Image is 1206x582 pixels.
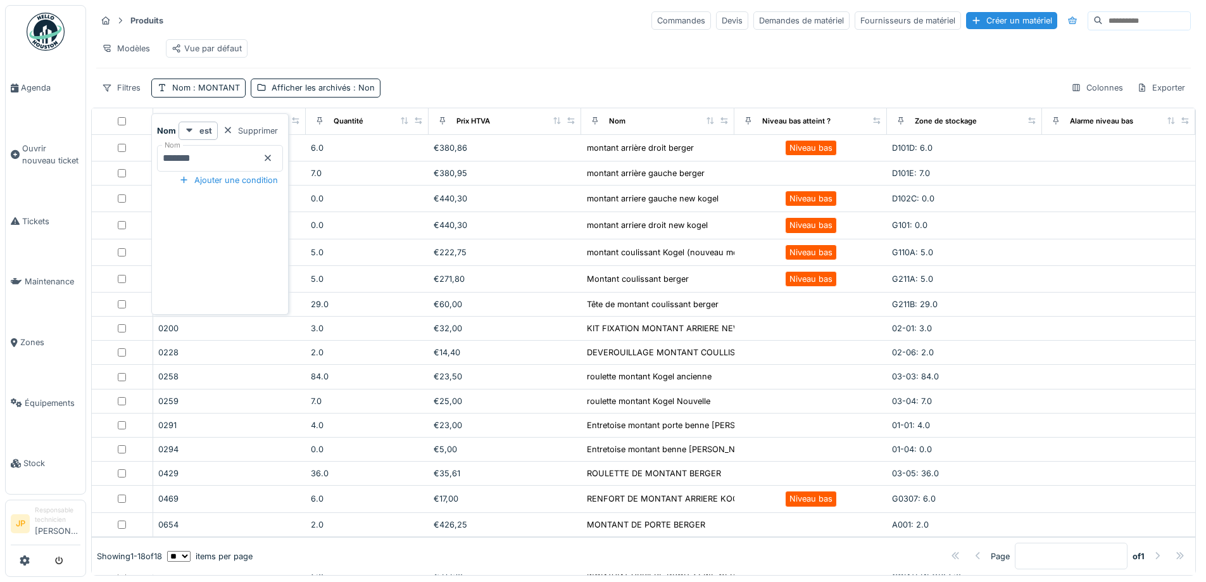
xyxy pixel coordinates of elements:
div: €5,00 [434,443,577,455]
div: 36.0 [311,467,423,479]
div: 0429 [158,467,301,479]
span: Ouvrir nouveau ticket [22,142,80,167]
div: 6.0 [311,142,423,154]
div: 0258 [158,370,301,383]
div: Devis [716,11,748,30]
div: 0294 [158,443,301,455]
div: Page [991,550,1010,562]
div: KIT FIXATION MONTANT ARRIERE NEW KOGEL [587,322,772,334]
div: 0469 [158,493,301,505]
div: 3.0 [311,322,423,334]
div: Niveau bas [789,493,832,505]
div: Colonnes [1065,79,1129,97]
span: : Non [351,83,375,92]
div: Niveau bas [789,142,832,154]
div: Niveau bas [789,273,832,285]
div: €35,61 [434,467,577,479]
div: 0.0 [311,219,423,231]
div: €440,30 [434,219,577,231]
div: €426,25 [434,519,577,531]
div: Nom [609,116,625,127]
span: Zones [20,336,80,348]
div: Quantité [334,116,363,127]
div: 0200 [158,322,301,334]
strong: Produits [125,15,168,27]
div: Niveau bas [789,219,832,231]
span: G110A: 5.0 [892,248,933,257]
div: Prix HTVA [456,116,490,127]
div: Ajouter une condition [174,172,283,189]
div: montant arrière droit berger [587,142,694,154]
div: montant arriere gauche new kogel [587,193,719,205]
div: 4.0 [311,419,423,431]
div: 5.0 [311,273,423,285]
div: RENFORT DE MONTANT ARRIERE KOGEL [587,493,748,505]
div: Niveau bas [789,193,832,205]
div: Exporter [1131,79,1191,97]
span: 02-01: 3.0 [892,324,932,333]
span: D101E: 7.0 [892,168,930,178]
div: DEVEROUILLAGE MONTANT COULLISSANT [587,346,757,358]
div: 0291 [158,419,301,431]
div: 7.0 [311,167,423,179]
li: [PERSON_NAME] [35,505,80,542]
div: €25,00 [434,395,577,407]
div: items per page [167,550,253,562]
div: 7.0 [311,395,423,407]
div: Commandes [651,11,711,30]
div: €60,00 [434,298,577,310]
div: €14,40 [434,346,577,358]
div: 6.0 [311,493,423,505]
div: 2.0 [311,519,423,531]
span: : MONTANT [191,83,240,92]
span: 01-01: 4.0 [892,421,930,430]
div: roulette montant Kogel ancienne [587,370,712,383]
div: 0654 [158,519,301,531]
div: €380,95 [434,167,577,179]
span: D102C: 0.0 [892,194,934,203]
span: 02-06: 2.0 [892,348,934,357]
label: Nom [162,140,183,151]
div: Montant coulissant berger [587,273,689,285]
div: Filtres [96,79,146,97]
img: Badge_color-CXgf-gQk.svg [27,13,65,51]
span: Stock [23,457,80,469]
div: Vue par défaut [172,42,242,54]
div: Modèles [96,39,156,58]
div: 0259 [158,395,301,407]
span: G101: 0.0 [892,220,927,230]
div: Tête de montant coulissant berger [587,298,719,310]
span: Maintenance [25,275,80,288]
div: Showing 1 - 18 of 18 [97,550,162,562]
div: ROULETTE DE MONTANT BERGER [587,467,721,479]
div: Fournisseurs de matériel [855,11,961,30]
div: Alarme niveau bas [1070,116,1133,127]
div: €380,86 [434,142,577,154]
div: €222,75 [434,246,577,258]
div: Niveau bas [789,246,832,258]
span: D101D: 6.0 [892,143,933,153]
span: G211A: 5.0 [892,274,933,284]
div: roulette montant Kogel Nouvelle [587,395,710,407]
div: Entretoise montant benne [PERSON_NAME] [587,443,757,455]
div: 0228 [158,346,301,358]
span: A001: 2.0 [892,520,929,529]
div: €23,00 [434,419,577,431]
div: 2.0 [311,346,423,358]
span: 03-03: 84.0 [892,372,939,381]
span: 03-04: 7.0 [892,396,932,406]
span: G0307: 6.0 [892,494,936,503]
span: Agenda [21,82,80,94]
div: Supprimer [218,122,283,139]
div: €17,00 [434,493,577,505]
span: Tickets [22,215,80,227]
div: €32,00 [434,322,577,334]
div: Demandes de matériel [753,11,850,30]
div: montant coulissant Kogel (nouveau modèle) [587,246,757,258]
div: Responsable technicien [35,505,80,525]
div: montant arrière gauche berger [587,167,705,179]
div: Créer un matériel [966,12,1057,29]
div: MONTANT DE PORTE BERGER [587,519,705,531]
strong: est [199,125,212,137]
span: G211B: 29.0 [892,300,938,309]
